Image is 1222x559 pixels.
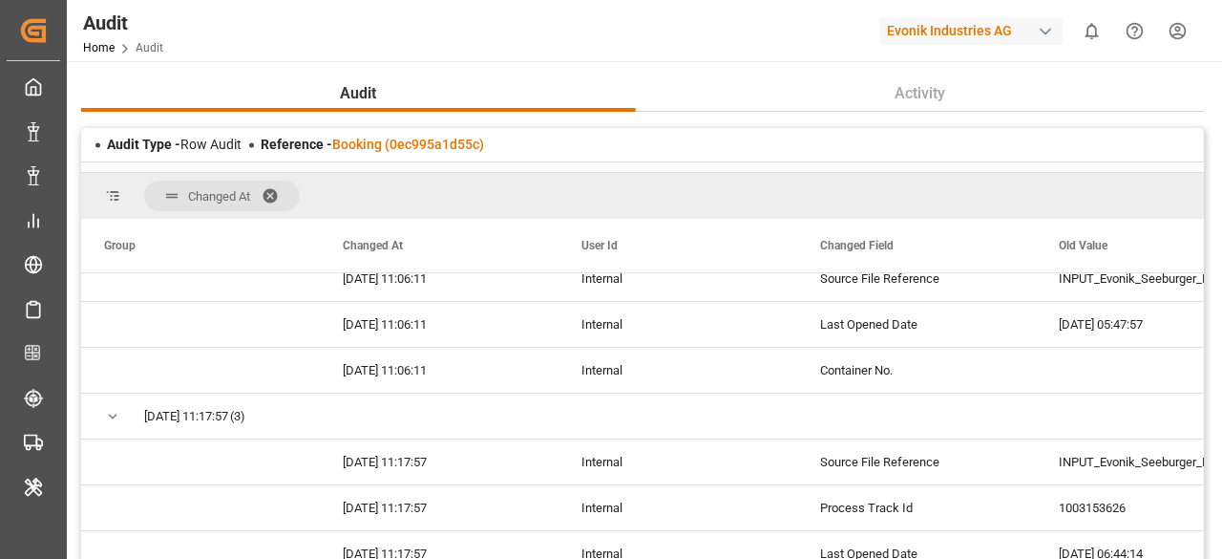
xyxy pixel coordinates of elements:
[558,485,797,530] div: Internal
[261,137,484,152] span: Reference -
[320,440,558,484] div: [DATE] 11:17:57
[558,302,797,347] div: Internal
[1059,239,1107,252] span: Old Value
[797,302,1036,347] div: Last Opened Date
[887,82,953,105] span: Activity
[188,189,250,204] span: Changed At
[320,256,558,301] div: [DATE] 11:06:11
[879,17,1063,45] div: Evonik Industries AG
[83,9,163,37] div: Audit
[820,239,894,252] span: Changed Field
[81,75,636,112] button: Audit
[320,348,558,393] div: [DATE] 11:06:11
[581,239,618,252] span: User Id
[1113,10,1156,53] button: Help Center
[107,137,180,152] span: Audit Type -
[332,82,384,105] span: Audit
[558,256,797,301] div: Internal
[558,348,797,393] div: Internal
[797,440,1036,484] div: Source File Reference
[320,302,558,347] div: [DATE] 11:06:11
[558,440,797,484] div: Internal
[879,12,1070,49] button: Evonik Industries AG
[343,239,403,252] span: Changed At
[797,348,1036,393] div: Container No.
[636,75,1205,112] button: Activity
[320,485,558,530] div: [DATE] 11:17:57
[104,239,136,252] span: Group
[332,137,484,152] a: Booking (0ec995a1d55c)
[107,135,242,155] div: Row Audit
[797,256,1036,301] div: Source File Reference
[1070,10,1113,53] button: show 0 new notifications
[230,395,245,439] span: (3)
[797,485,1036,530] div: Process Track Id
[83,41,115,54] a: Home
[144,395,228,439] span: [DATE] 11:17:57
